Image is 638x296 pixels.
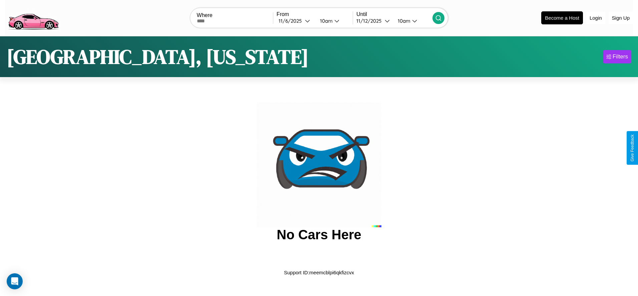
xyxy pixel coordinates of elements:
button: Filters [603,50,631,63]
button: 10am [392,17,432,24]
button: Sign Up [609,12,633,24]
button: Become a Host [541,11,583,24]
div: 11 / 6 / 2025 [279,18,305,24]
div: Filters [613,53,628,60]
button: 11/6/2025 [277,17,315,24]
div: 10am [317,18,334,24]
img: car [257,102,381,227]
h2: No Cars Here [277,227,361,242]
div: Give Feedback [630,134,635,162]
button: 10am [315,17,353,24]
label: From [277,11,353,17]
label: Until [356,11,432,17]
p: Support ID: meemcblpi6qkfizcvx [284,268,354,277]
div: 10am [394,18,412,24]
label: Where [197,12,273,18]
img: logo [5,3,61,31]
div: 11 / 12 / 2025 [356,18,385,24]
div: Open Intercom Messenger [7,273,23,289]
h1: [GEOGRAPHIC_DATA], [US_STATE] [7,43,309,70]
button: Login [586,12,605,24]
